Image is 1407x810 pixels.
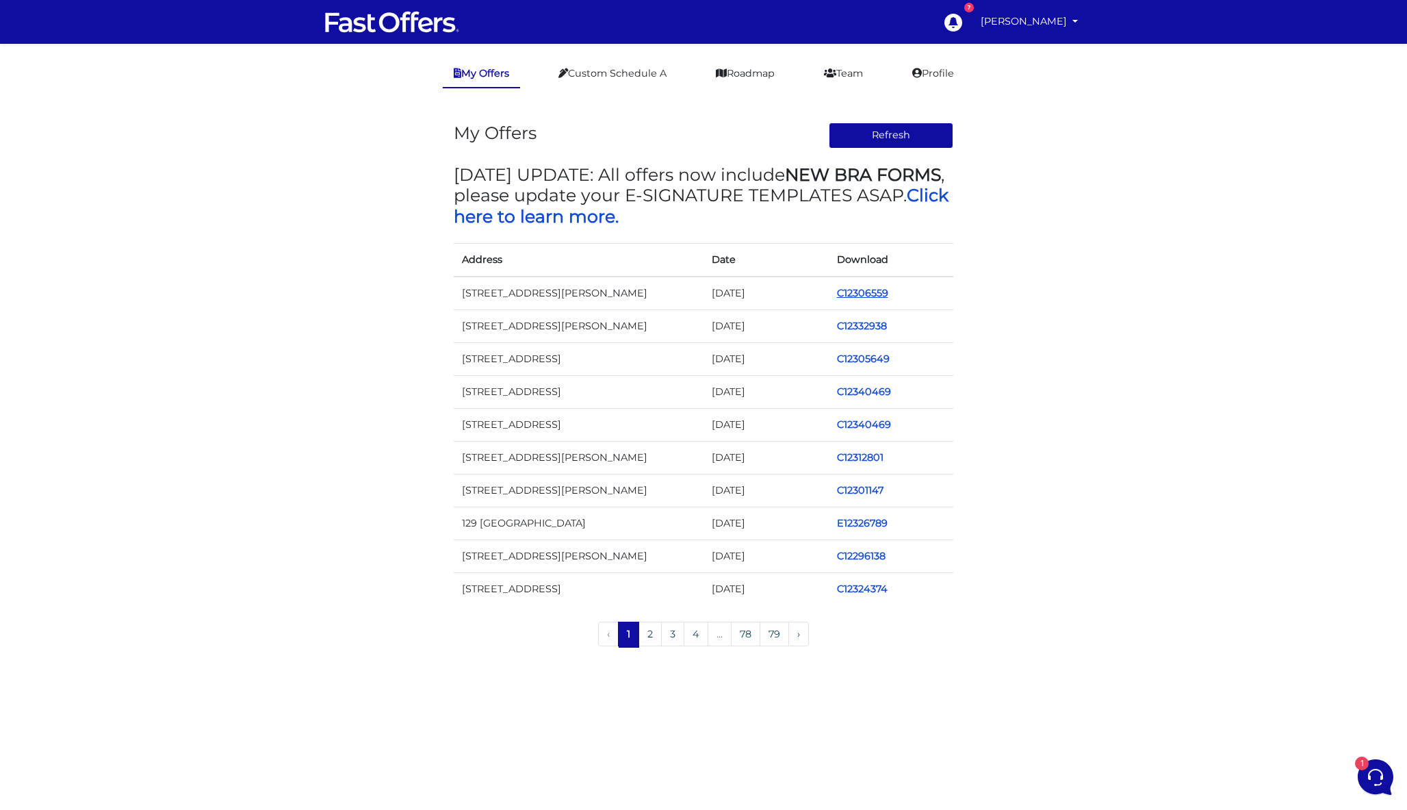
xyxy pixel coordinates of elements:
div: 7 [964,3,974,12]
a: 79 [760,622,789,646]
h2: Hello [PERSON_NAME] 👋 [11,11,230,55]
a: Profile [901,60,965,87]
a: 78 [731,622,760,646]
p: Messages [118,459,157,471]
td: [STREET_ADDRESS][PERSON_NAME] [454,540,703,573]
button: Start a Conversation [22,140,252,167]
td: [STREET_ADDRESS] [454,375,703,408]
td: 129 [GEOGRAPHIC_DATA] [454,507,703,540]
h3: My Offers [454,123,537,143]
p: Help [212,459,230,471]
span: 1 [137,438,146,448]
button: Home [11,440,95,471]
a: C12324374 [837,583,888,595]
a: 7 [937,6,968,38]
td: [STREET_ADDRESS][PERSON_NAME] [454,309,703,342]
a: 3 [661,622,684,646]
p: Home [41,459,64,471]
button: Refresh [829,123,954,149]
button: Help [179,440,263,471]
strong: NEW BRA FORMS [785,164,941,185]
li: « Previous [598,622,619,648]
iframe: Customerly Messenger Launcher [1355,757,1396,798]
p: [DATE] [225,99,252,111]
button: 1Messages [95,440,179,471]
a: C12332938 [837,320,887,332]
td: [STREET_ADDRESS][PERSON_NAME] [454,442,703,474]
a: Click here to learn more. [454,185,948,226]
a: Team [813,60,874,87]
th: Address [454,243,703,277]
span: Find an Answer [22,194,93,205]
th: Date [703,243,829,277]
a: C12301147 [837,484,883,496]
h3: [DATE] UPDATE: All offers now include , please update your E-SIGNATURE TEMPLATES ASAP. [454,164,953,227]
img: dark [22,100,49,127]
a: 2 [638,622,662,646]
th: Download [829,243,954,277]
a: Roadmap [705,60,786,87]
td: [DATE] [703,507,829,540]
a: C12305649 [837,353,890,365]
td: [DATE] [703,277,829,310]
span: 2 [238,115,252,129]
td: [STREET_ADDRESS] [454,408,703,441]
a: C12340469 [837,385,891,398]
span: 1 [618,622,639,646]
td: [DATE] [703,573,829,606]
td: [DATE] [703,540,829,573]
td: [DATE] [703,375,829,408]
a: E12326789 [837,517,888,529]
td: [STREET_ADDRESS][PERSON_NAME] [454,277,703,310]
a: See all [221,77,252,88]
td: [STREET_ADDRESS][PERSON_NAME] [454,474,703,507]
p: You: Always! [PERSON_NAME] Royal LePage Connect Realty, Brokerage C: [PHONE_NUMBER] | O: [PHONE_N... [57,115,217,129]
a: C12312801 [837,451,883,464]
a: Custom Schedule A [547,60,677,87]
td: [STREET_ADDRESS] [454,573,703,606]
a: [PERSON_NAME] [975,8,1083,35]
a: Fast Offers SupportYou:Always! [PERSON_NAME] Royal LePage Connect Realty, Brokerage C: [PHONE_NUM... [16,93,257,134]
td: [DATE] [703,442,829,474]
a: My Offers [443,60,520,88]
td: [DATE] [703,408,829,441]
td: [DATE] [703,474,829,507]
span: Fast Offers Support [57,99,217,112]
td: [DATE] [703,309,829,342]
a: C12306559 [837,287,888,299]
span: Your Conversations [22,77,111,88]
a: C12296138 [837,550,886,562]
a: Next » [788,622,809,646]
a: Open Help Center [170,194,252,205]
input: Search for an Article... [31,224,224,238]
td: [DATE] [703,342,829,375]
a: 4 [684,622,708,646]
span: Start a Conversation [99,148,192,159]
a: C12340469 [837,418,891,431]
td: [STREET_ADDRESS] [454,342,703,375]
